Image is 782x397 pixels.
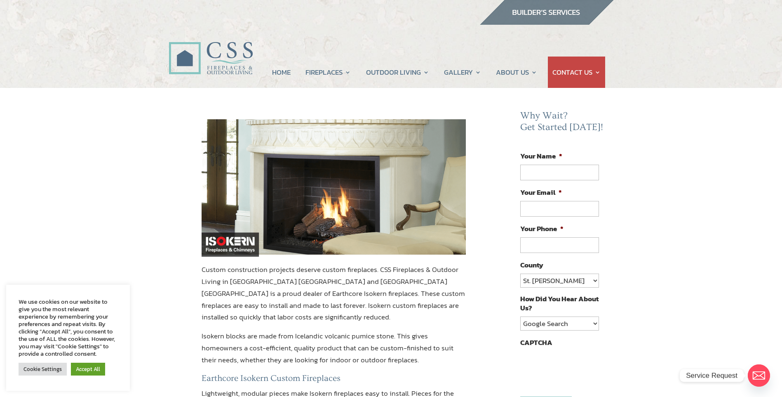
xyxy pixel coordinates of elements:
label: Your Email [520,188,562,197]
a: FIREPLACES [305,57,351,88]
iframe: reCAPTCHA [520,351,646,383]
a: OUTDOOR LIVING [366,57,429,88]
a: Cookie Settings [19,363,67,376]
p: Isokern blocks are made from Icelandic volcanic pumice stone. This gives homeowners a cost-effici... [202,330,466,373]
label: Your Name [520,151,562,161]
label: CAPTCHA [520,338,552,347]
div: We use cookies on our website to give you the most relevant experience by remembering your prefer... [19,298,117,357]
p: Custom construction projects deserve custom fireplaces. CSS Fireplaces & Outdoor Living in [GEOGR... [202,264,466,331]
a: Email [748,364,770,387]
a: ABOUT US [496,57,537,88]
a: GALLERY [444,57,481,88]
h2: Why Wait? Get Started [DATE]! [520,110,605,137]
img: CSS Fireplaces & Outdoor Living (Formerly Construction Solutions & Supply)- Jacksonville Ormond B... [169,19,253,79]
label: Your Phone [520,224,564,233]
a: builder services construction supply [479,17,614,28]
label: County [520,260,543,269]
a: Accept All [71,363,105,376]
img: isokern Custom Fireplace [202,119,466,257]
a: HOME [272,57,291,88]
label: How Did You Hear About Us? [520,294,599,312]
a: CONTACT US [552,57,601,88]
h4: Earthcore Isokern Custom Fireplaces [202,373,466,388]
